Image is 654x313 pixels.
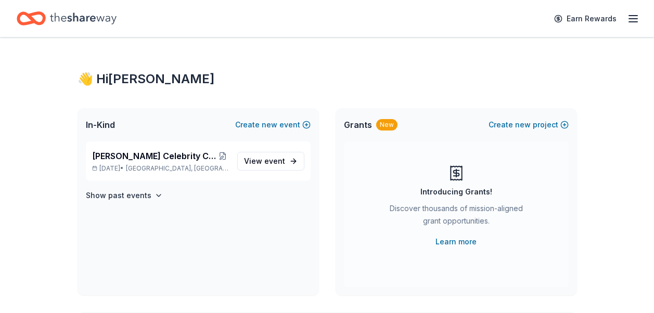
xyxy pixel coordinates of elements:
[126,164,228,173] span: [GEOGRAPHIC_DATA], [GEOGRAPHIC_DATA]
[17,6,117,31] a: Home
[86,189,163,202] button: Show past events
[489,119,569,131] button: Createnewproject
[386,202,527,231] div: Discover thousands of mission-aligned grant opportunities.
[376,119,397,131] div: New
[244,155,285,167] span: View
[92,164,229,173] p: [DATE] •
[237,152,304,171] a: View event
[262,119,277,131] span: new
[548,9,623,28] a: Earn Rewards
[86,119,115,131] span: In-Kind
[344,119,372,131] span: Grants
[78,71,577,87] div: 👋 Hi [PERSON_NAME]
[235,119,311,131] button: Createnewevent
[92,150,217,162] span: [PERSON_NAME] Celebrity Charity Golf Tournament
[515,119,531,131] span: new
[435,236,477,248] a: Learn more
[86,189,151,202] h4: Show past events
[420,186,492,198] div: Introducing Grants!
[264,156,285,165] span: event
